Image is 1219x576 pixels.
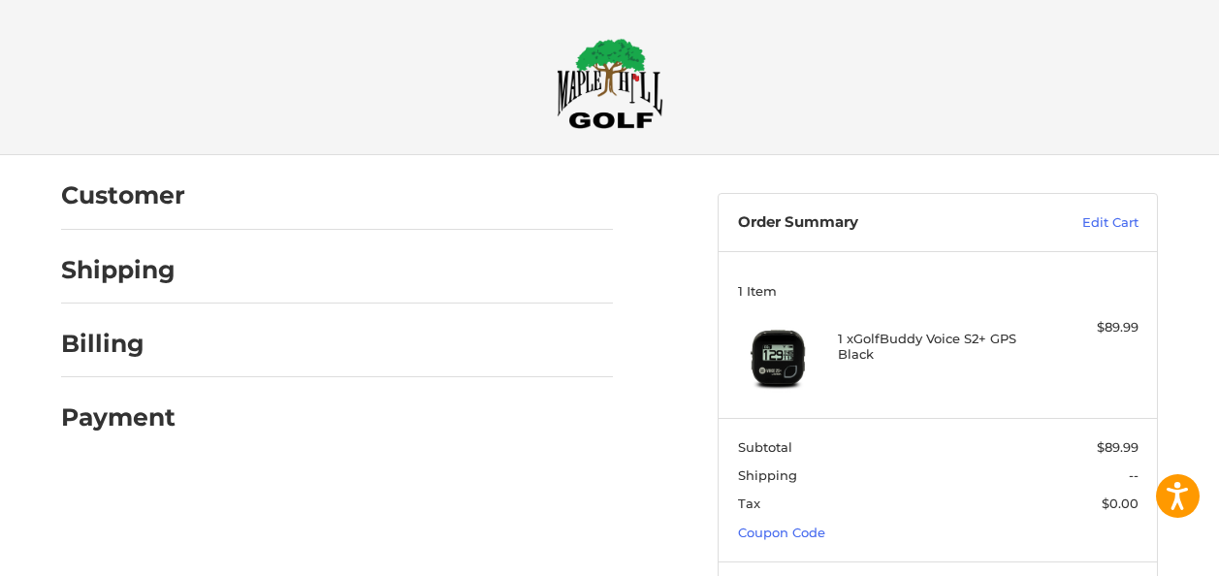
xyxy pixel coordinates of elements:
img: Maple Hill Golf [557,38,663,129]
h3: Order Summary [738,213,1010,233]
a: Edit Cart [1010,213,1139,233]
span: Shipping [738,467,797,483]
h2: Customer [61,180,185,210]
h3: 1 Item [738,283,1139,299]
h4: 1 x GolfBuddy Voice S2+ GPS Black [838,331,1034,363]
span: $89.99 [1097,439,1139,455]
h2: Payment [61,402,176,432]
div: $89.99 [1038,318,1138,337]
a: Coupon Code [738,525,825,540]
h2: Shipping [61,255,176,285]
span: -- [1129,467,1139,483]
span: $0.00 [1102,496,1139,511]
h2: Billing [61,329,175,359]
iframe: Google Customer Reviews [1059,524,1219,576]
span: Subtotal [738,439,792,455]
span: Tax [738,496,760,511]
